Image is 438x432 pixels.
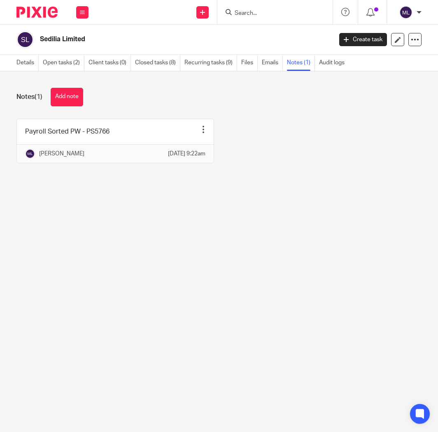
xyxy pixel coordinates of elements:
[399,6,412,19] img: svg%3E
[39,150,84,158] p: [PERSON_NAME]
[339,33,387,46] a: Create task
[40,35,270,44] h2: Sedilia Limited
[35,94,42,100] span: (1)
[43,55,84,71] a: Open tasks (2)
[319,55,349,71] a: Audit logs
[51,88,83,106] button: Add note
[184,55,237,71] a: Recurring tasks (9)
[234,10,308,17] input: Search
[16,55,39,71] a: Details
[262,55,283,71] a: Emails
[135,55,180,71] a: Closed tasks (8)
[168,150,205,158] p: [DATE] 9:22am
[241,55,258,71] a: Files
[287,55,315,71] a: Notes (1)
[16,31,34,48] img: svg%3E
[16,93,42,101] h1: Notes
[25,149,35,159] img: svg%3E
[16,7,58,18] img: Pixie
[89,55,131,71] a: Client tasks (0)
